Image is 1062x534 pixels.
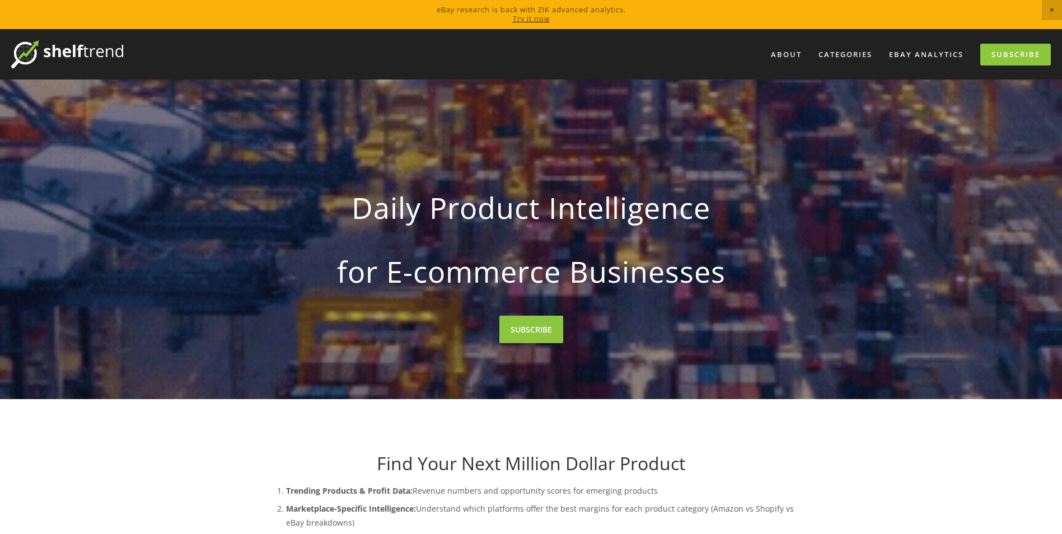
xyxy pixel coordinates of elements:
[980,44,1051,65] a: Subscribe
[513,13,550,24] a: Try it now
[282,181,781,234] strong: Daily Product Intelligence
[11,40,123,68] img: ShelfTrend
[499,316,563,343] a: SUBSCRIBE
[286,485,413,496] strong: Trending Products & Profit Data:
[264,453,799,474] h1: Find Your Next Million Dollar Product
[764,45,809,64] a: About
[286,503,416,514] strong: Marketplace-Specific Intelligence:
[282,245,781,298] strong: for E-commerce Businesses
[286,484,799,498] p: Revenue numbers and opportunity scores for emerging products
[882,45,971,64] a: eBay Analytics
[811,45,879,64] div: Categories
[286,502,799,530] p: Understand which platforms offer the best margins for each product category (Amazon vs Shopify vs...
